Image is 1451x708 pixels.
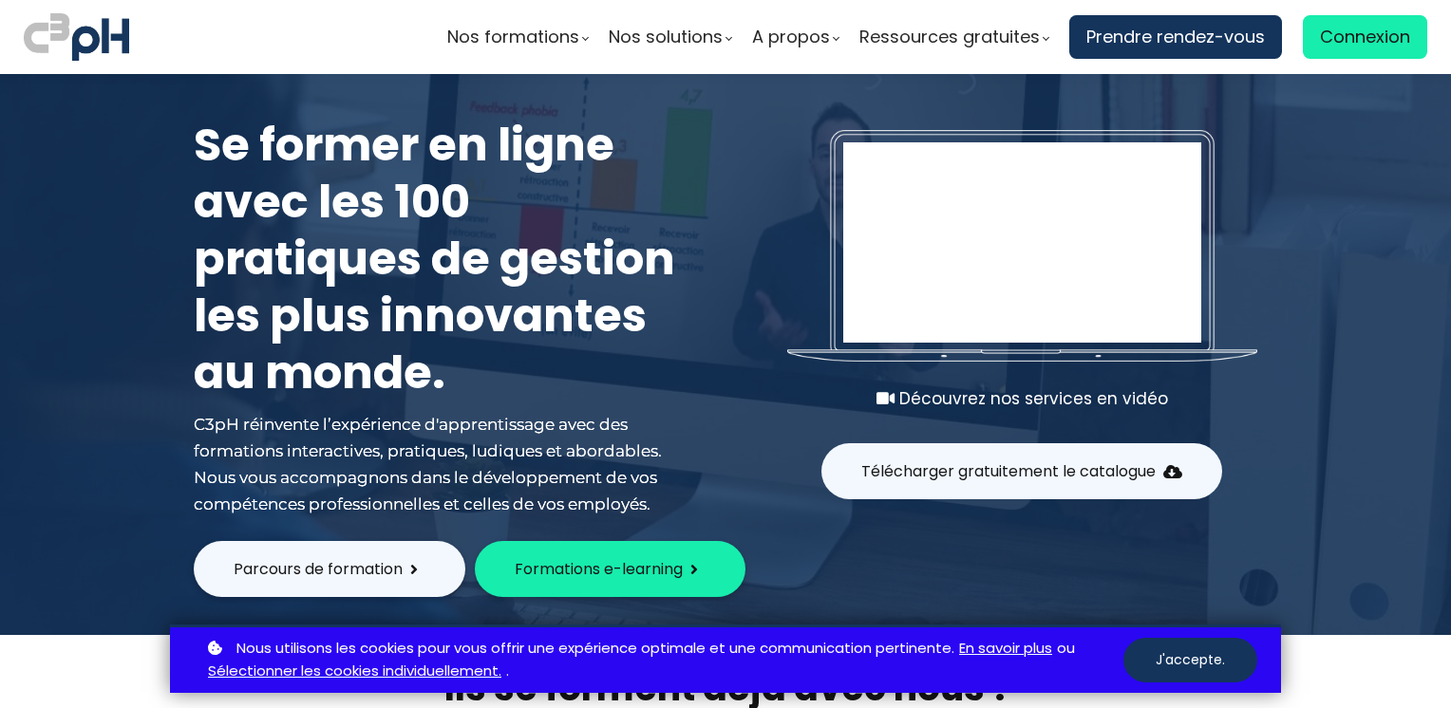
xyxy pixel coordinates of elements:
[447,23,579,51] span: Nos formations
[821,443,1222,499] button: Télécharger gratuitement le catalogue
[194,117,688,401] h1: Se former en ligne avec les 100 pratiques de gestion les plus innovantes au monde.
[234,557,403,581] span: Parcours de formation
[208,660,501,683] a: Sélectionner les cookies individuellement.
[515,557,683,581] span: Formations e-learning
[1069,15,1282,59] a: Prendre rendez-vous
[861,459,1156,483] span: Télécharger gratuitement le catalogue
[752,23,830,51] span: A propos
[194,541,465,597] button: Parcours de formation
[475,541,745,597] button: Formations e-learning
[203,637,1123,684] p: ou .
[1303,15,1427,59] a: Connexion
[787,385,1257,412] div: Découvrez nos services en vidéo
[859,23,1040,51] span: Ressources gratuites
[1123,638,1257,682] button: J'accepte.
[194,411,688,517] div: C3pH réinvente l’expérience d'apprentissage avec des formations interactives, pratiques, ludiques...
[609,23,723,51] span: Nos solutions
[1320,23,1410,51] span: Connexion
[959,637,1052,661] a: En savoir plus
[236,637,954,661] span: Nous utilisons les cookies pour vous offrir une expérience optimale et une communication pertinente.
[24,9,129,65] img: logo C3PH
[1086,23,1265,51] span: Prendre rendez-vous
